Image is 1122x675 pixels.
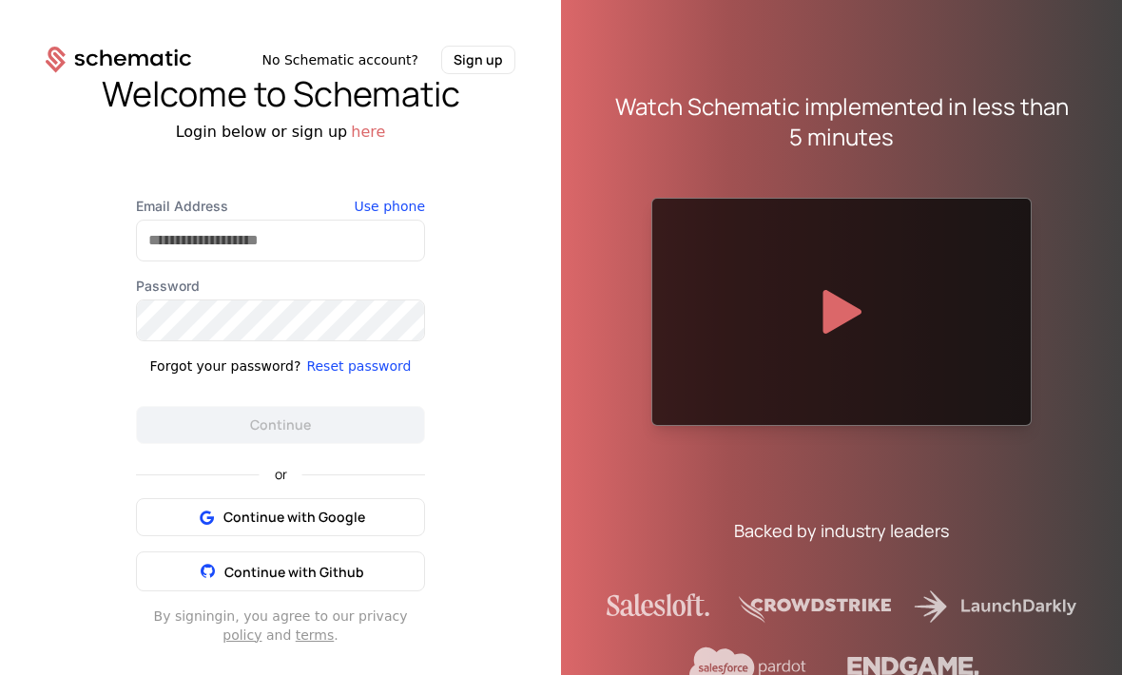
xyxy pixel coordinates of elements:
[136,498,425,536] button: Continue with Google
[136,277,425,296] label: Password
[441,46,515,74] button: Sign up
[734,517,949,544] div: Backed by industry leaders
[224,563,364,581] span: Continue with Github
[260,468,302,481] span: or
[136,406,425,444] button: Continue
[222,627,261,643] a: policy
[355,197,425,216] button: Use phone
[296,627,335,643] a: terms
[351,121,385,144] button: here
[136,551,425,591] button: Continue with Github
[306,357,411,376] button: Reset password
[136,607,425,645] div: By signing in , you agree to our privacy and .
[150,357,301,376] div: Forgot your password?
[223,508,365,527] span: Continue with Google
[607,91,1076,152] div: Watch Schematic implemented in less than 5 minutes
[136,197,425,216] label: Email Address
[261,50,418,69] span: No Schematic account?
